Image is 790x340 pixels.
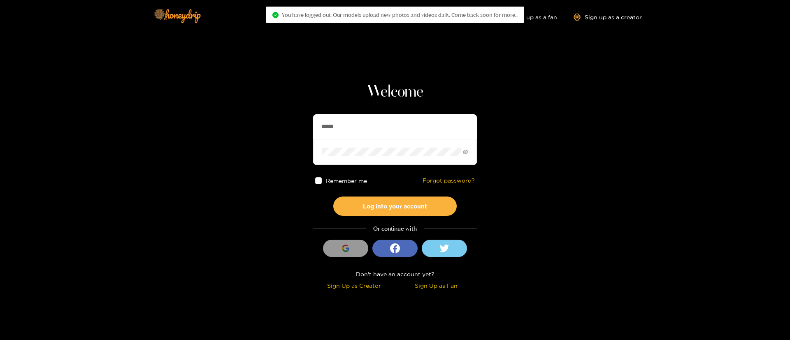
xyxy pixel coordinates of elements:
span: eye-invisible [463,149,468,155]
button: Log into your account [333,197,457,216]
span: You have logged out. Our models upload new photos and videos daily. Come back soon for more.. [282,12,518,18]
div: Sign Up as Creator [315,281,393,290]
a: Sign up as a creator [574,14,642,21]
a: Sign up as a fan [501,14,557,21]
span: check-circle [272,12,279,18]
h1: Welcome [313,82,477,102]
div: Or continue with [313,224,477,234]
a: Forgot password? [423,177,475,184]
div: Sign Up as Fan [397,281,475,290]
span: Remember me [326,178,367,184]
div: Don't have an account yet? [313,269,477,279]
